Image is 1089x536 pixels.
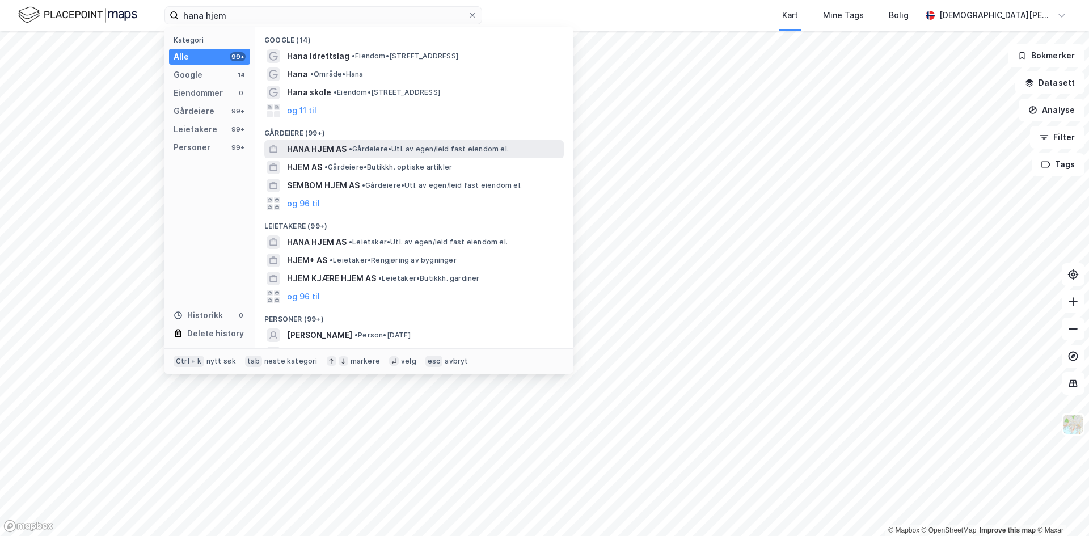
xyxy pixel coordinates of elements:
[206,357,237,366] div: nytt søk
[378,274,382,282] span: •
[939,9,1053,22] div: [DEMOGRAPHIC_DATA][PERSON_NAME][DEMOGRAPHIC_DATA]
[352,52,355,60] span: •
[287,254,327,267] span: HJEM+ AS
[287,272,376,285] span: HJEM KJÆRE HJEM AS
[174,68,202,82] div: Google
[922,526,977,534] a: OpenStreetMap
[378,274,480,283] span: Leietaker • Butikkh. gardiner
[362,181,365,189] span: •
[230,52,246,61] div: 99+
[889,9,909,22] div: Bolig
[310,70,363,79] span: Område • Hana
[287,197,320,210] button: og 96 til
[237,311,246,320] div: 0
[3,520,53,533] a: Mapbox homepage
[1032,153,1084,176] button: Tags
[287,67,308,81] span: Hana
[330,256,457,265] span: Leietaker • Rengjøring av bygninger
[354,331,358,339] span: •
[287,161,322,174] span: HJEM AS
[425,356,443,367] div: esc
[255,306,573,326] div: Personer (99+)
[334,88,440,97] span: Eiendom • [STREET_ADDRESS]
[174,356,204,367] div: Ctrl + k
[255,27,573,47] div: Google (14)
[888,526,919,534] a: Mapbox
[1015,71,1084,94] button: Datasett
[310,70,314,78] span: •
[187,327,244,340] div: Delete history
[255,120,573,140] div: Gårdeiere (99+)
[245,356,262,367] div: tab
[287,235,347,249] span: HANA HJEM AS
[230,125,246,134] div: 99+
[349,145,509,154] span: Gårdeiere • Utl. av egen/leid fast eiendom el.
[980,526,1036,534] a: Improve this map
[230,107,246,116] div: 99+
[287,142,347,156] span: HANA HJEM AS
[1032,482,1089,536] iframe: Chat Widget
[174,36,250,44] div: Kategori
[354,331,411,340] span: Person • [DATE]
[823,9,864,22] div: Mine Tags
[237,70,246,79] div: 14
[1019,99,1084,121] button: Analyse
[1008,44,1084,67] button: Bokmerker
[362,181,522,190] span: Gårdeiere • Utl. av egen/leid fast eiendom el.
[230,143,246,152] div: 99+
[349,238,352,246] span: •
[174,141,210,154] div: Personer
[287,347,352,360] span: [PERSON_NAME]
[1062,413,1084,435] img: Z
[174,50,189,64] div: Alle
[287,328,352,342] span: [PERSON_NAME]
[255,213,573,233] div: Leietakere (99+)
[349,145,352,153] span: •
[174,309,223,322] div: Historikk
[324,163,452,172] span: Gårdeiere • Butikkh. optiske artikler
[1032,482,1089,536] div: Kontrollprogram for chat
[174,86,223,100] div: Eiendommer
[445,357,468,366] div: avbryt
[324,163,328,171] span: •
[174,123,217,136] div: Leietakere
[782,9,798,22] div: Kart
[287,179,360,192] span: SEMBOM HJEM AS
[174,104,214,118] div: Gårdeiere
[287,290,320,303] button: og 96 til
[352,52,458,61] span: Eiendom • [STREET_ADDRESS]
[334,88,337,96] span: •
[179,7,468,24] input: Søk på adresse, matrikkel, gårdeiere, leietakere eller personer
[1030,126,1084,149] button: Filter
[18,5,137,25] img: logo.f888ab2527a4732fd821a326f86c7f29.svg
[287,86,331,99] span: Hana skole
[287,104,316,117] button: og 11 til
[330,256,333,264] span: •
[349,238,508,247] span: Leietaker • Utl. av egen/leid fast eiendom el.
[264,357,318,366] div: neste kategori
[401,357,416,366] div: velg
[237,88,246,98] div: 0
[287,49,349,63] span: Hana Idrettslag
[351,357,380,366] div: markere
